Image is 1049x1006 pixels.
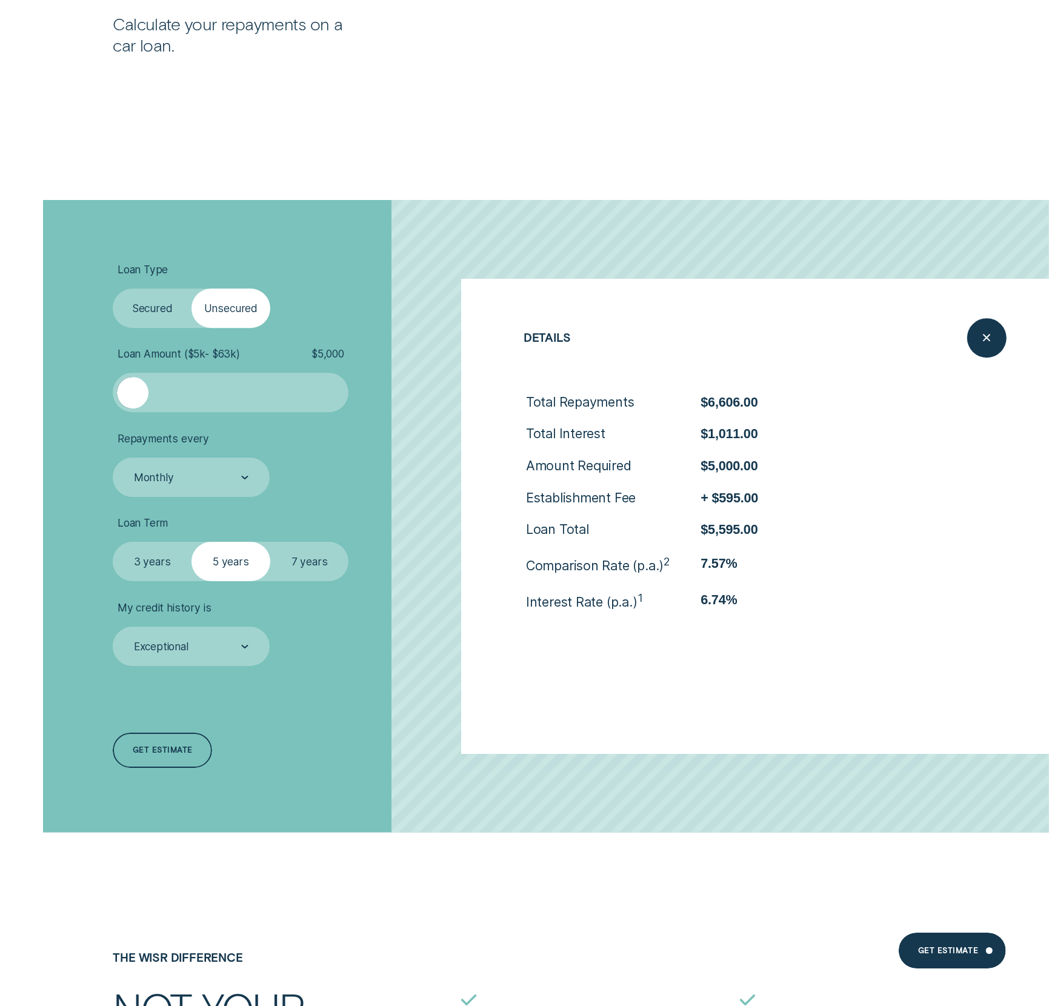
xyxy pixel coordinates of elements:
a: Get Estimate [899,933,1006,968]
label: 5 years [191,542,270,581]
label: Unsecured [191,288,270,328]
label: 7 years [270,542,349,581]
span: Repayments every [118,432,209,445]
span: $ 5,000 [311,347,344,361]
div: Exceptional [134,640,188,653]
span: Loan Amount ( $5k - $63k ) [118,347,240,361]
button: Close loan details [967,318,1007,358]
label: 3 years [113,542,191,581]
span: Loan Type [118,263,168,276]
p: Calculate your repayments on a car loan. [113,13,368,56]
h4: The Wisr Difference [113,951,378,965]
span: My credit history is [118,601,211,615]
span: See details [926,595,978,608]
div: Monthly [134,471,174,485]
button: See details [877,582,978,622]
label: Secured [113,288,191,328]
span: Loan Term [118,516,168,530]
a: Get estimate [113,733,212,768]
